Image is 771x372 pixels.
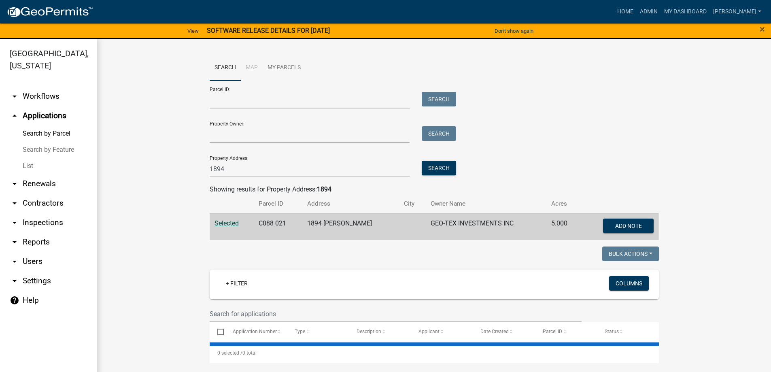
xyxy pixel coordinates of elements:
[411,322,473,342] datatable-header-cell: Applicant
[535,322,597,342] datatable-header-cell: Parcel ID
[215,219,239,227] a: Selected
[233,329,277,334] span: Application Number
[491,24,537,38] button: Don't show again
[426,213,546,240] td: GEO-TEX INVESTMENTS INC
[219,276,254,291] a: + Filter
[603,219,654,233] button: Add Note
[760,23,765,35] span: ×
[473,322,535,342] datatable-header-cell: Date Created
[637,4,661,19] a: Admin
[480,329,509,334] span: Date Created
[426,194,546,213] th: Owner Name
[357,329,381,334] span: Description
[399,194,425,213] th: City
[602,247,659,261] button: Bulk Actions
[254,194,302,213] th: Parcel ID
[543,329,562,334] span: Parcel ID
[349,322,411,342] datatable-header-cell: Description
[546,213,580,240] td: 5.000
[10,218,19,227] i: arrow_drop_down
[225,322,287,342] datatable-header-cell: Application Number
[597,322,658,342] datatable-header-cell: Status
[210,343,659,363] div: 0 total
[418,329,440,334] span: Applicant
[10,111,19,121] i: arrow_drop_up
[422,126,456,141] button: Search
[210,185,659,194] div: Showing results for Property Address:
[422,161,456,175] button: Search
[217,350,242,356] span: 0 selected /
[422,92,456,106] button: Search
[10,257,19,266] i: arrow_drop_down
[10,295,19,305] i: help
[546,194,580,213] th: Acres
[210,306,582,322] input: Search for applications
[10,179,19,189] i: arrow_drop_down
[10,237,19,247] i: arrow_drop_down
[710,4,765,19] a: [PERSON_NAME]
[605,329,619,334] span: Status
[10,276,19,286] i: arrow_drop_down
[184,24,202,38] a: View
[10,198,19,208] i: arrow_drop_down
[295,329,305,334] span: Type
[760,24,765,34] button: Close
[10,91,19,101] i: arrow_drop_down
[661,4,710,19] a: My Dashboard
[317,185,331,193] strong: 1894
[609,276,649,291] button: Columns
[263,55,306,81] a: My Parcels
[302,194,399,213] th: Address
[614,4,637,19] a: Home
[210,55,241,81] a: Search
[210,322,225,342] datatable-header-cell: Select
[287,322,349,342] datatable-header-cell: Type
[254,213,302,240] td: C088 021
[615,222,642,229] span: Add Note
[302,213,399,240] td: 1894 [PERSON_NAME]
[207,27,330,34] strong: SOFTWARE RELEASE DETAILS FOR [DATE]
